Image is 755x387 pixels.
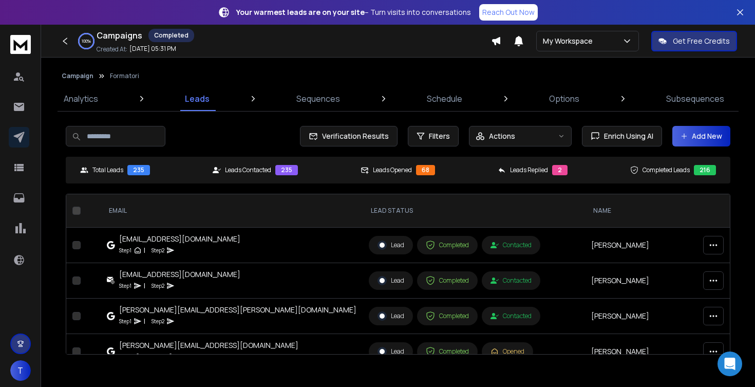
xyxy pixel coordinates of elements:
a: Options [543,86,586,111]
p: | [144,281,145,291]
p: | [144,352,145,362]
p: Leads Opened [373,166,412,174]
p: Step 1 [119,352,131,362]
p: Leads Replied [510,166,548,174]
strong: Your warmest leads are on your site [236,7,365,17]
div: Completed [426,311,469,321]
p: – Turn visits into conversations [236,7,471,17]
button: Filters [408,126,459,146]
div: Contacted [490,312,532,320]
p: Leads Contacted [225,166,271,174]
p: Formatori [110,72,139,80]
div: Contacted [490,277,532,285]
p: Reach Out Now [482,7,535,17]
p: Get Free Credits [673,36,730,46]
div: Completed [426,347,469,356]
button: Verification Results [300,126,398,146]
span: Filters [429,131,450,141]
p: Actions [489,131,515,141]
td: [PERSON_NAME] [585,228,697,263]
a: Reach Out Now [479,4,538,21]
div: 235 [275,165,298,175]
p: Step 1 [119,281,131,291]
p: Created At: [97,45,127,53]
td: [PERSON_NAME] [585,263,697,299]
p: 100 % [82,38,91,44]
button: Add New [672,126,730,146]
div: [PERSON_NAME][EMAIL_ADDRESS][PERSON_NAME][DOMAIN_NAME] [119,305,356,315]
div: Lead [377,241,404,250]
th: NAME [585,194,697,228]
th: LEAD STATUS [363,194,585,228]
p: Step 2 [152,281,164,291]
p: Step 1 [119,245,131,255]
div: Opened [490,347,524,356]
p: Subsequences [666,93,724,105]
p: Analytics [64,93,98,105]
div: [EMAIL_ADDRESS][DOMAIN_NAME] [119,269,240,280]
div: Lead [377,311,404,321]
p: | [144,245,145,255]
p: Step 2 [152,245,164,255]
div: 216 [694,165,716,175]
button: T [10,360,31,381]
button: Enrich Using AI [582,126,662,146]
a: Sequences [290,86,346,111]
p: Step 2 [152,352,164,362]
div: [PERSON_NAME][EMAIL_ADDRESS][DOMAIN_NAME] [119,340,298,351]
div: Completed [426,241,469,250]
div: [EMAIL_ADDRESS][DOMAIN_NAME] [119,234,240,244]
h1: Campaigns [97,29,142,42]
div: 68 [416,165,435,175]
td: [PERSON_NAME] [585,299,697,334]
a: Schedule [421,86,468,111]
button: Get Free Credits [651,31,737,51]
p: Sequences [296,93,340,105]
th: EMAIL [101,194,363,228]
div: Lead [377,347,404,356]
button: Campaign [62,72,93,80]
div: Lead [377,276,404,285]
p: Step 1 [119,316,131,326]
a: Leads [179,86,216,111]
div: Completed [426,276,469,285]
p: Completed Leads [643,166,690,174]
p: Total Leads [92,166,123,174]
a: Analytics [58,86,104,111]
div: 2 [552,165,568,175]
div: Contacted [490,241,532,249]
td: [PERSON_NAME] [585,334,697,370]
div: Completed [148,29,194,42]
p: My Workspace [543,36,597,46]
div: 235 [127,165,150,175]
p: Options [549,93,579,105]
p: | [144,316,145,326]
p: Leads [185,93,210,105]
span: Enrich Using AI [600,131,653,141]
p: Step 2 [152,316,164,326]
span: Verification Results [318,131,389,141]
p: Schedule [427,93,462,105]
p: [DATE] 05:31 PM [129,45,176,53]
a: Subsequences [660,86,730,111]
img: logo [10,35,31,54]
div: Open Intercom Messenger [718,352,742,376]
